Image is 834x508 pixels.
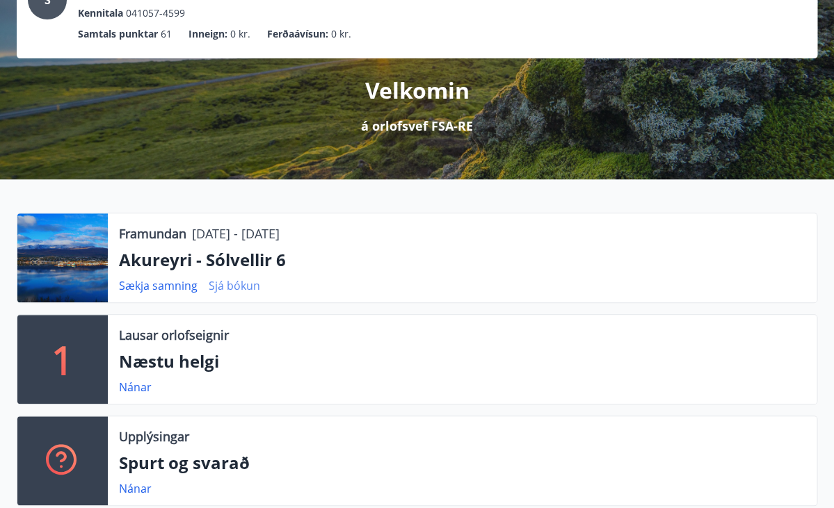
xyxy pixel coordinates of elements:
[267,26,328,42] p: Ferðaávísun :
[126,6,185,21] span: 041057-4599
[192,224,280,243] p: [DATE] - [DATE]
[78,26,158,42] p: Samtals punktar
[51,333,74,386] p: 1
[161,26,172,42] span: 61
[119,326,229,344] p: Lausar orlofseignir
[230,26,250,42] span: 0 kr.
[119,278,198,293] a: Sækja samning
[119,481,152,496] a: Nánar
[331,26,351,42] span: 0 kr.
[119,451,805,475] p: Spurt og svarað
[365,75,470,106] p: Velkomin
[209,278,260,293] a: Sjá bókun
[119,379,152,395] a: Nánar
[119,350,805,373] p: Næstu helgi
[78,6,123,21] p: Kennitala
[361,117,473,135] p: á orlofsvef FSA-RE
[119,427,189,445] p: Upplýsingar
[119,248,805,272] p: Akureyri - Sólvellir 6
[189,26,227,42] p: Inneign :
[119,224,186,243] p: Framundan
